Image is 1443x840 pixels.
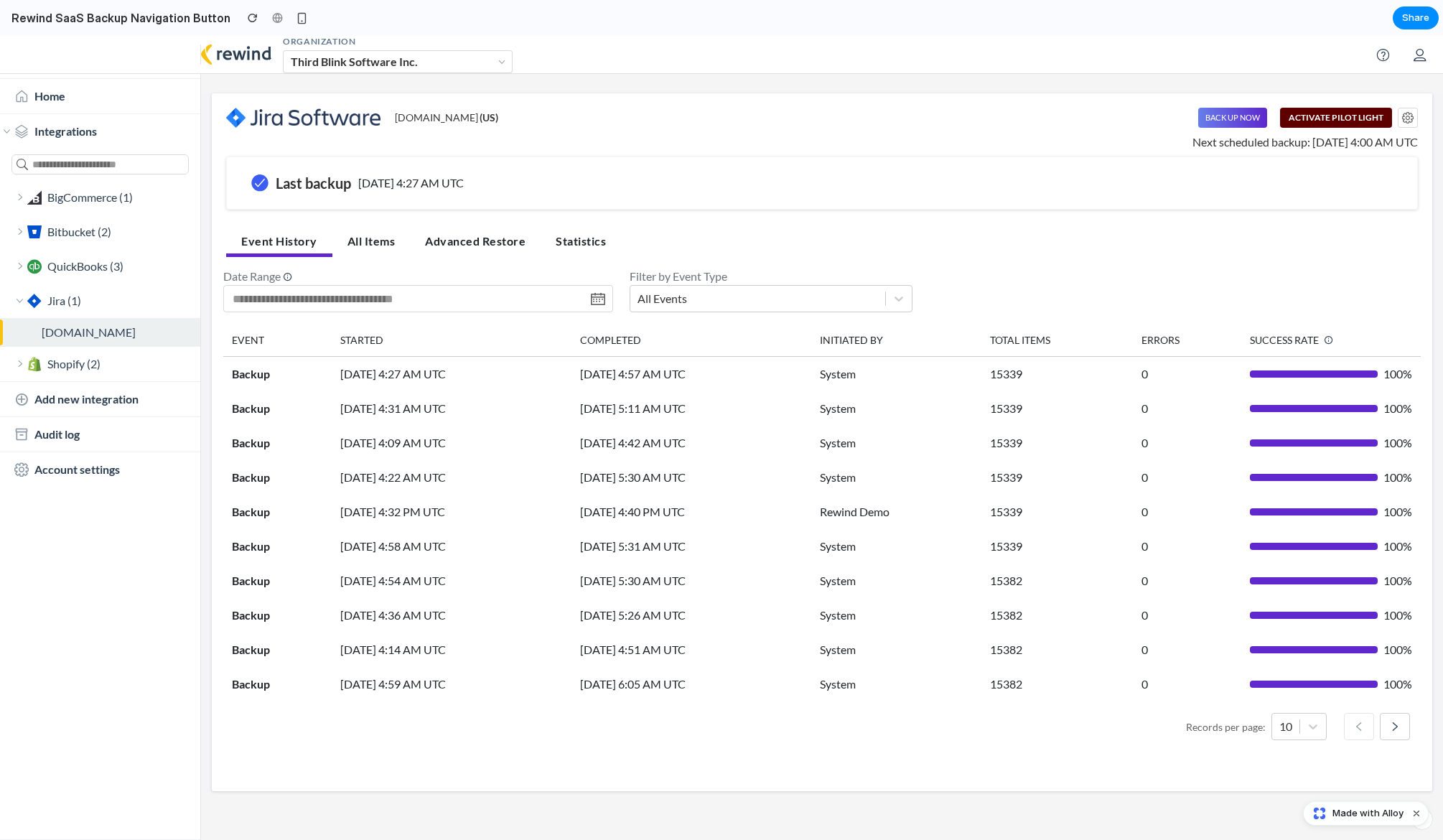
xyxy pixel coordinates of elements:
[981,597,1133,631] td: 15382
[34,390,80,407] span: Audit log
[811,528,981,562] td: System
[811,321,981,356] td: System
[223,355,332,390] td: Backup
[571,288,811,321] th: COMPLETED
[1383,436,1412,447] span: 100%
[223,321,332,356] td: Backup
[571,424,811,459] td: [DATE] 5:30 AM UTC
[223,459,332,493] td: Backup
[34,355,139,372] span: Add new integration
[1332,806,1404,821] span: Made with Alloy
[1393,6,1439,29] button: Share
[1133,631,1241,666] td: 0
[332,562,571,597] td: [DATE] 4:36 AM UTC
[332,528,571,562] td: [DATE] 4:54 AM UTC
[981,631,1133,666] td: 15382
[226,72,380,92] img: jira
[358,139,464,156] div: [DATE] 4:27 AM UTC
[1402,11,1429,25] span: Share
[571,562,811,597] td: [DATE] 5:26 AM UTC
[1198,72,1267,92] button: Back Up Now
[1133,355,1241,390] td: 0
[1133,597,1241,631] td: 0
[811,631,981,666] td: System
[811,597,981,631] td: System
[1383,401,1412,413] span: 100%
[1186,683,1266,699] span: Records per page:
[1383,367,1412,378] span: 100%
[42,288,189,305] div: [DOMAIN_NAME]
[811,355,981,390] td: System
[34,87,97,104] span: Integrations
[630,232,913,249] span: Filter by Event Type
[811,390,981,424] td: System
[223,562,332,597] td: Backup
[332,288,571,321] th: STARTED
[332,631,571,666] td: [DATE] 4:59 AM UTC
[1332,738,1443,804] iframe: Rewind-error Chat Button Frame
[981,321,1133,356] td: 15339
[811,424,981,459] td: System
[1133,288,1241,321] th: ERRORS
[981,493,1133,528] td: 15339
[1133,493,1241,528] td: 0
[1133,390,1241,424] td: 0
[571,528,811,562] td: [DATE] 5:30 AM UTC
[223,390,332,424] td: Backup
[981,288,1133,321] th: TOTAL ITEMS
[1133,562,1241,597] td: 0
[981,355,1133,390] td: 15339
[223,232,613,249] span: Date Range
[223,493,332,528] td: Backup
[276,140,351,154] div: Last backup
[34,52,65,69] span: Home
[1280,72,1392,92] button: Activate Pilot Light
[223,424,332,459] td: Backup
[1383,505,1412,516] span: 100%
[1383,470,1412,482] span: 100%
[1383,608,1412,620] span: 100%
[1133,321,1241,356] td: 0
[332,390,571,424] td: [DATE] 4:09 AM UTC
[1241,288,1421,321] th: SUCCESS RATE
[571,631,811,666] td: [DATE] 6:05 AM UTC
[332,321,571,356] td: [DATE] 4:27 AM UTC
[571,321,811,356] td: [DATE] 4:57 AM UTC
[332,191,411,221] a: All Items
[410,191,541,221] a: Advanced Restore
[571,459,811,493] td: [DATE] 4:40 PM UTC
[480,75,498,88] strong: ( US )
[223,528,332,562] td: Backup
[34,425,120,442] span: Account settings
[226,191,332,221] a: Event History
[811,562,981,597] td: System
[223,288,332,321] th: EVENT
[1383,539,1412,551] span: 100%
[981,562,1133,597] td: 15382
[223,597,332,631] td: Backup
[332,597,571,631] td: [DATE] 4:14 AM UTC
[1408,805,1425,822] button: Dismiss watermark
[1383,332,1412,344] span: 100%
[1133,459,1241,493] td: 0
[6,9,230,27] h2: Rewind SaaS Backup Navigation Button
[571,390,811,424] td: [DATE] 4:42 AM UTC
[571,493,811,528] td: [DATE] 5:31 AM UTC
[811,493,981,528] td: System
[1133,528,1241,562] td: 0
[981,528,1133,562] td: 15382
[1383,643,1412,654] span: 100%
[1133,424,1241,459] td: 0
[1192,98,1418,115] span: Next scheduled backup: [DATE] 4:00 AM UTC
[571,355,811,390] td: [DATE] 5:11 AM UTC
[571,597,811,631] td: [DATE] 4:51 AM UTC
[1304,806,1405,821] a: Made with Alloy
[811,288,981,321] th: INITIATED BY
[981,459,1133,493] td: 15339
[332,493,571,528] td: [DATE] 4:58 AM UTC
[223,631,332,666] td: Backup
[332,355,571,390] td: [DATE] 4:31 AM UTC
[332,459,571,493] td: [DATE] 4:32 PM UTC
[1383,574,1412,585] span: 100%
[541,191,621,221] a: Statistics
